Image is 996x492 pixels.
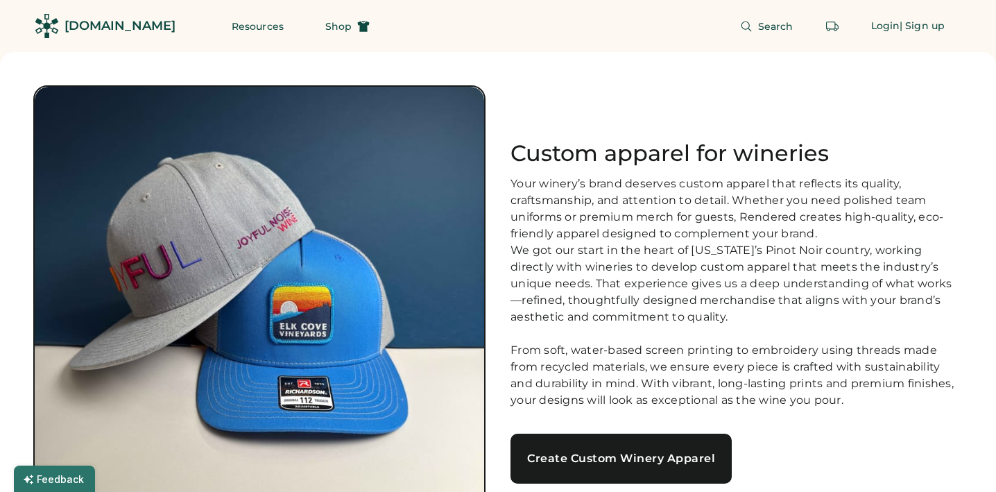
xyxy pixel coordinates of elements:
[723,12,810,40] button: Search
[510,434,732,484] a: Create Custom Winery Apparel
[818,12,846,40] button: Retrieve an order
[871,19,900,33] div: Login
[527,453,715,464] div: Create Custom Winery Apparel
[35,14,59,38] img: Rendered Logo - Screens
[215,12,300,40] button: Resources
[309,12,386,40] button: Shop
[510,139,963,167] h1: Custom apparel for wineries
[510,176,963,409] div: Your winery’s brand deserves custom apparel that reflects its quality, craftsmanship, and attenti...
[758,22,793,31] span: Search
[325,22,352,31] span: Shop
[65,17,175,35] div: [DOMAIN_NAME]
[900,19,945,33] div: | Sign up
